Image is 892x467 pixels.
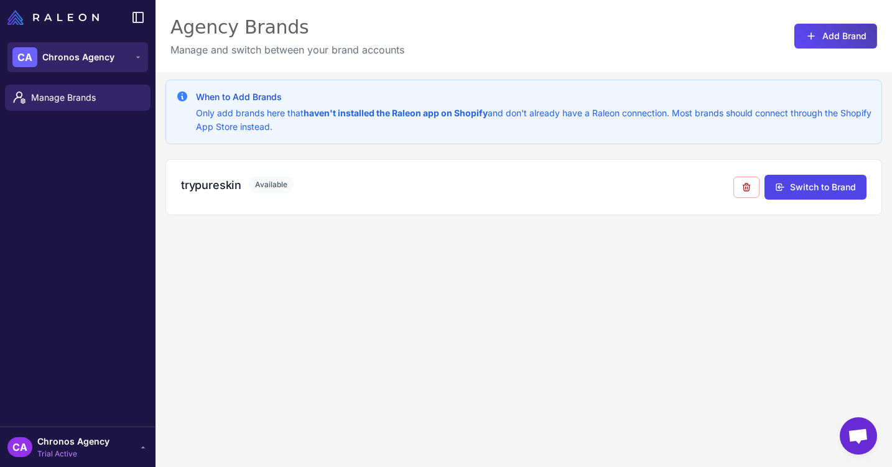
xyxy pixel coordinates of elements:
h3: trypureskin [181,177,241,193]
span: Available [249,177,294,193]
span: Chronos Agency [37,435,109,448]
span: Trial Active [37,448,109,460]
img: Raleon Logo [7,10,99,25]
div: CA [7,437,32,457]
strong: haven't installed the Raleon app on Shopify [304,108,488,118]
button: Add Brand [794,24,877,49]
span: Manage Brands [31,91,141,104]
p: Manage and switch between your brand accounts [170,42,404,57]
button: Remove from agency [733,177,760,198]
p: Only add brands here that and don't already have a Raleon connection. Most brands should connect ... [196,106,871,134]
div: Agency Brands [170,15,404,40]
a: Raleon Logo [7,10,104,25]
a: Open chat [840,417,877,455]
a: Manage Brands [5,85,151,111]
button: Switch to Brand [764,175,866,200]
h3: When to Add Brands [196,90,871,104]
button: CAChronos Agency [7,42,148,72]
div: CA [12,47,37,67]
span: Chronos Agency [42,50,114,64]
